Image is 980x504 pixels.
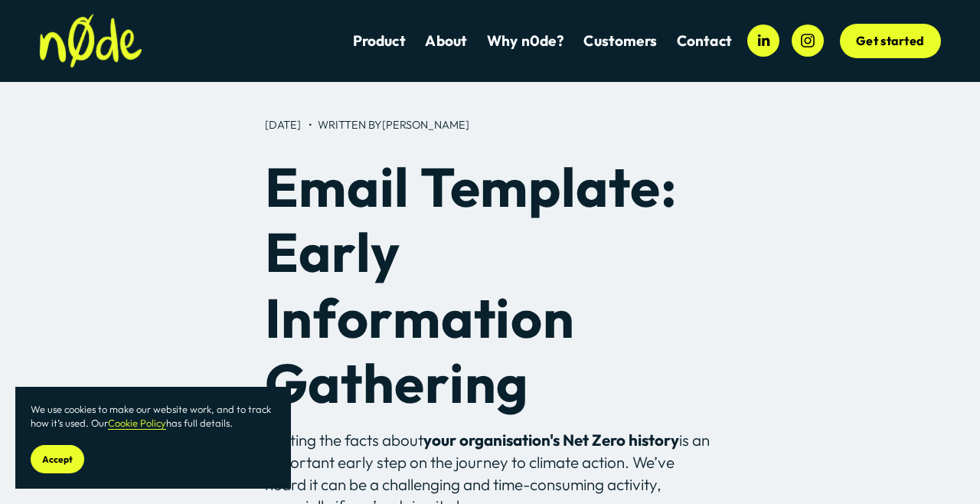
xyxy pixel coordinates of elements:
[353,31,406,51] a: Product
[31,402,276,430] p: We use cookies to make our website work, and to track how it’s used. Our has full details.
[677,31,732,51] a: Contact
[31,445,84,473] button: Accept
[39,14,142,68] img: n0de
[42,453,73,465] span: Accept
[265,118,301,132] span: [DATE]
[425,31,467,51] a: About
[423,430,679,450] strong: your organisation's Net Zero history
[747,25,779,57] a: LinkedIn
[583,31,657,51] a: folder dropdown
[792,25,824,57] a: Instagram
[15,387,291,489] section: Cookie banner
[265,155,716,417] h1: Email Template: Early Information Gathering
[382,118,469,132] a: [PERSON_NAME]
[108,417,166,429] a: Cookie Policy
[318,121,469,130] div: Written By
[487,31,564,51] a: Why n0de?
[840,24,941,59] a: Get started
[583,32,657,50] span: Customers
